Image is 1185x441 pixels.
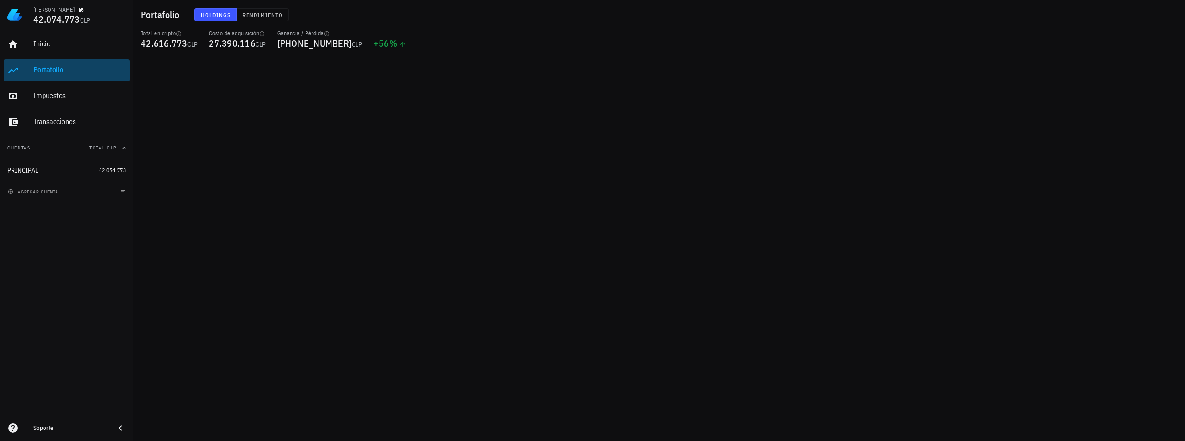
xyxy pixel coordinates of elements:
[4,33,130,56] a: Inicio
[4,85,130,107] a: Impuestos
[89,145,117,151] span: Total CLP
[277,37,352,50] span: [PHONE_NUMBER]
[237,8,289,21] button: Rendimiento
[1165,7,1179,22] div: avatar
[141,7,183,22] h1: Portafolio
[389,37,397,50] span: %
[256,40,266,49] span: CLP
[33,13,80,25] span: 42.074.773
[352,40,362,49] span: CLP
[33,117,126,126] div: Transacciones
[209,30,266,37] div: Costo de adquisición
[33,65,126,74] div: Portafolio
[6,187,62,196] button: agregar cuenta
[33,91,126,100] div: Impuestos
[4,111,130,133] a: Transacciones
[277,30,362,37] div: Ganancia / Pérdida
[200,12,231,19] span: Holdings
[4,59,130,81] a: Portafolio
[4,159,130,181] a: PRINCIPAL 42.074.773
[187,40,198,49] span: CLP
[33,39,126,48] div: Inicio
[209,37,256,50] span: 27.390.116
[7,167,38,174] div: PRINCIPAL
[374,39,406,48] div: +56
[194,8,237,21] button: Holdings
[80,16,91,25] span: CLP
[141,37,187,50] span: 42.616.773
[10,189,58,195] span: agregar cuenta
[33,6,75,13] div: [PERSON_NAME]
[99,167,126,174] span: 42.074.773
[141,30,198,37] div: Total en cripto
[7,7,22,22] img: LedgiFi
[33,424,107,432] div: Soporte
[242,12,283,19] span: Rendimiento
[4,137,130,159] button: CuentasTotal CLP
